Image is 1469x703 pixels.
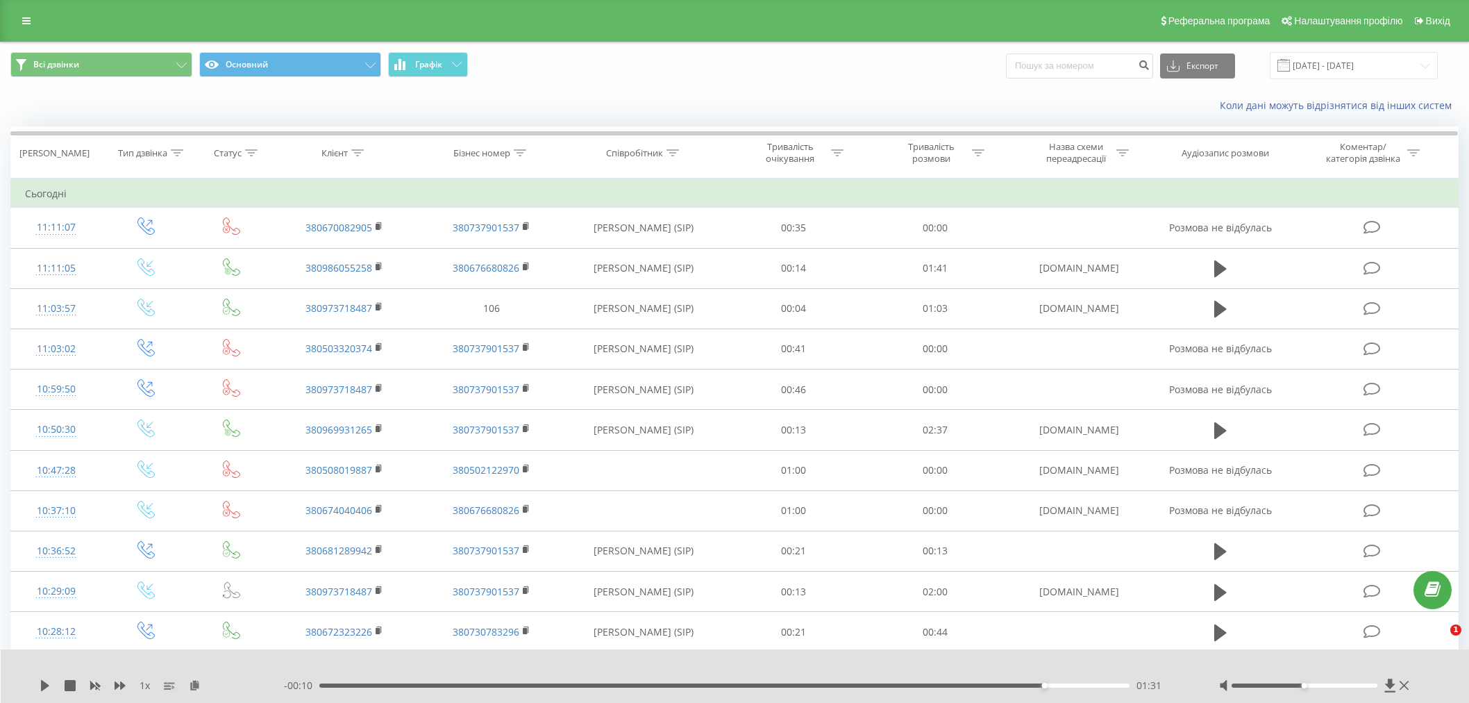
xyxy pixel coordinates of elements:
td: 02:00 [864,572,1006,612]
td: Сьогодні [11,180,1459,208]
td: 00:41 [723,329,864,369]
td: [DOMAIN_NAME] [1006,410,1153,450]
td: 00:00 [864,450,1006,490]
td: [DOMAIN_NAME] [1006,248,1153,288]
a: 380676680826 [453,504,519,517]
iframe: Intercom live chat [1422,625,1455,658]
button: Графік [388,52,468,77]
a: 380503320374 [305,342,372,355]
td: 01:00 [723,450,864,490]
a: 380737901537 [453,342,519,355]
span: 01:31 [1136,679,1161,693]
a: 380737901537 [453,383,519,396]
div: 10:37:10 [25,497,87,524]
td: [DOMAIN_NAME] [1006,572,1153,612]
td: 00:13 [723,410,864,450]
span: Вихід [1426,15,1450,26]
div: 11:03:02 [25,336,87,363]
div: 11:03:57 [25,295,87,322]
a: 380672323226 [305,625,372,638]
span: Реферальна програма [1168,15,1270,26]
td: [DOMAIN_NAME] [1006,450,1153,490]
a: 380737901537 [453,221,519,234]
td: 02:37 [864,410,1006,450]
td: 00:00 [864,329,1006,369]
div: Accessibility label [1042,683,1048,688]
td: [PERSON_NAME] (SIP) [564,288,723,329]
a: 380973718487 [305,383,372,396]
div: Accessibility label [1302,683,1307,688]
td: 01:03 [864,288,1006,329]
span: Графік [415,60,442,69]
span: Розмова не відбулась [1169,342,1272,355]
div: 10:47:28 [25,457,87,484]
a: 380737901537 [453,423,519,436]
div: 10:29:09 [25,578,87,605]
a: 380986055258 [305,261,372,274]
span: Налаштування профілю [1294,15,1402,26]
a: 380730783296 [453,625,519,638]
td: [DOMAIN_NAME] [1006,288,1153,329]
a: 380969931265 [305,423,372,436]
td: 00:14 [723,248,864,288]
td: [PERSON_NAME] (SIP) [564,329,723,369]
div: Тривалість розмови [894,141,968,165]
div: 10:36:52 [25,538,87,565]
td: [PERSON_NAME] (SIP) [564,572,723,612]
a: 380676680826 [453,261,519,274]
div: 11:11:07 [25,214,87,241]
td: 00:44 [864,612,1006,652]
button: Основний [199,52,381,77]
td: [PERSON_NAME] (SIP) [564,531,723,571]
span: Розмова не відбулась [1169,463,1272,477]
td: 01:41 [864,248,1006,288]
a: 380502122970 [453,463,519,477]
a: 380973718487 [305,585,372,598]
a: 380670082905 [305,221,372,234]
span: Розмова не відбулась [1169,221,1272,234]
div: Бізнес номер [453,147,510,159]
div: 10:28:12 [25,618,87,645]
td: 00:00 [864,208,1006,248]
div: 10:50:30 [25,416,87,443]
td: [PERSON_NAME] (SIP) [564,612,723,652]
td: 00:21 [723,612,864,652]
div: Тип дзвінка [118,147,167,159]
span: Розмова не відбулась [1169,383,1272,396]
td: 00:00 [864,490,1006,531]
div: [PERSON_NAME] [19,147,90,159]
span: 1 [1450,625,1461,636]
div: Коментар/категорія дзвінка [1323,141,1404,165]
span: - 00:10 [284,679,319,693]
td: 00:21 [723,531,864,571]
button: Експорт [1160,53,1235,78]
td: 00:13 [864,531,1006,571]
td: 106 [418,288,565,329]
a: Коли дані можуть відрізнятися вiд інших систем [1220,99,1459,112]
td: [PERSON_NAME] (SIP) [564,248,723,288]
a: 380737901537 [453,544,519,557]
td: 00:04 [723,288,864,329]
a: 380508019887 [305,463,372,477]
div: 10:59:50 [25,376,87,403]
a: 380973718487 [305,301,372,315]
input: Пошук за номером [1006,53,1153,78]
div: Аудіозапис розмови [1182,147,1269,159]
span: Всі дзвінки [33,59,79,70]
div: Статус [214,147,242,159]
span: Розмова не відбулась [1169,504,1272,517]
span: 1 x [140,679,150,693]
div: Клієнт [321,147,348,159]
td: 00:35 [723,208,864,248]
div: Тривалість очікування [753,141,828,165]
td: [PERSON_NAME] (SIP) [564,370,723,410]
div: Співробітник [606,147,663,159]
div: 11:11:05 [25,255,87,282]
a: 380737901537 [453,585,519,598]
td: 01:00 [723,490,864,531]
a: 380681289942 [305,544,372,557]
td: [PERSON_NAME] (SIP) [564,410,723,450]
a: 380674040406 [305,504,372,517]
button: Всі дзвінки [10,52,192,77]
div: Назва схеми переадресації [1039,141,1113,165]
